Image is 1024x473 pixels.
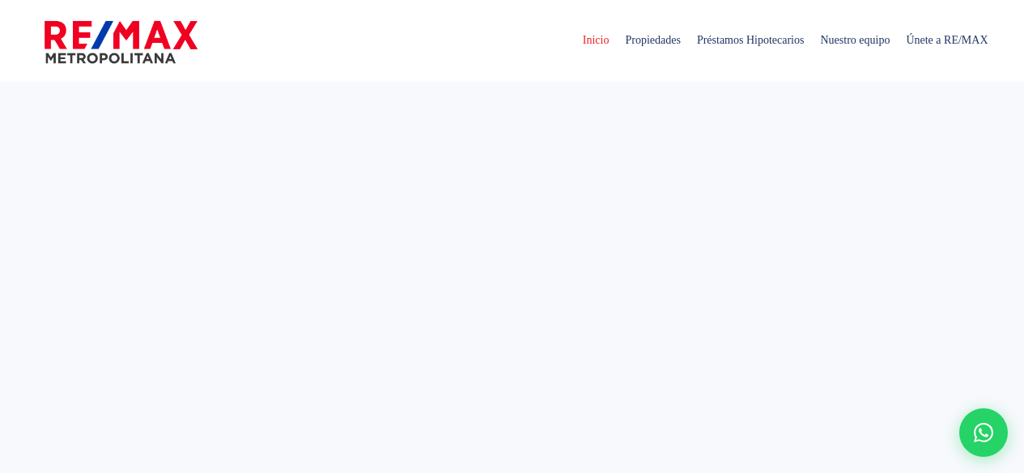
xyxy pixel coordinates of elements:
span: Únete a RE/MAX [898,16,996,65]
img: remax-metropolitana-logo [45,18,198,66]
span: Propiedades [617,16,688,65]
span: Préstamos Hipotecarios [689,16,813,65]
span: Nuestro equipo [812,16,898,65]
span: Inicio [575,16,618,65]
